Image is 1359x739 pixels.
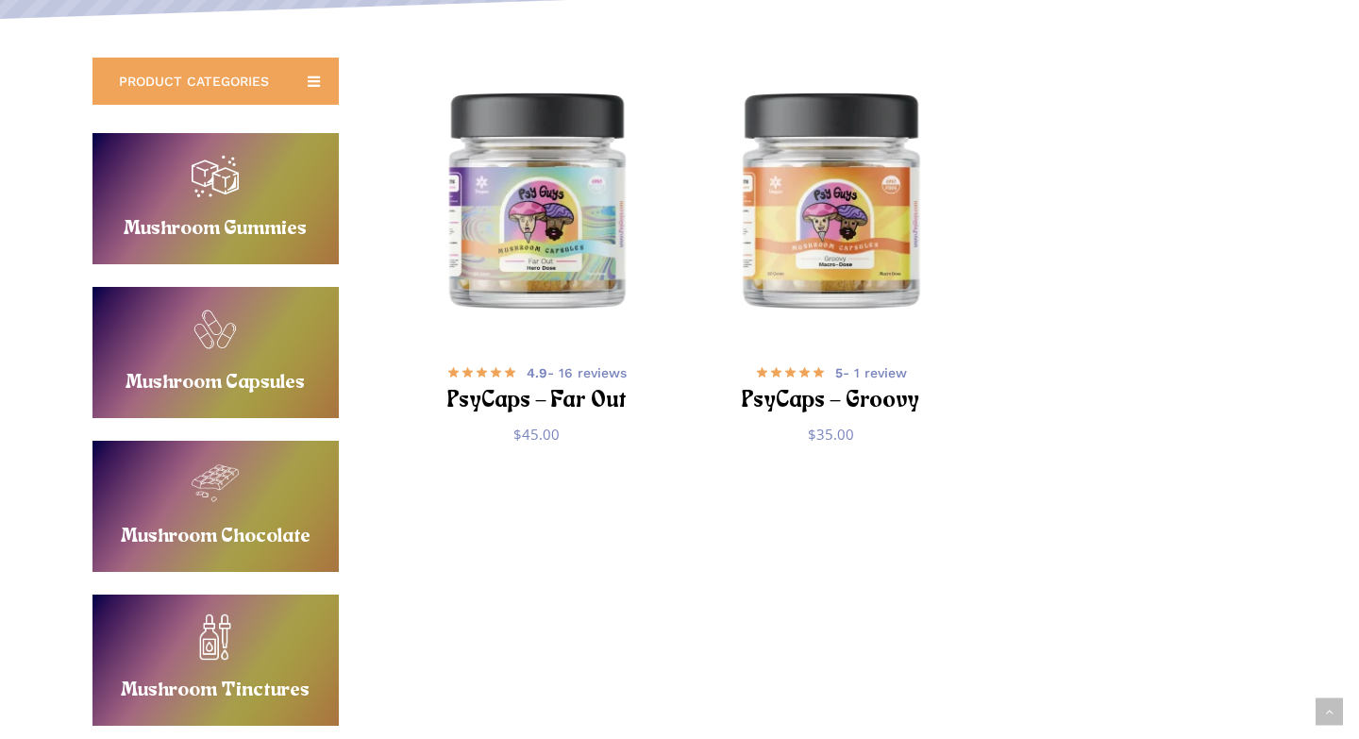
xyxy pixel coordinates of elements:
[399,61,676,338] a: PsyCaps - Far Out
[716,361,946,411] a: 5- 1 review PsyCaps – Groovy
[513,425,560,444] bdi: 45.00
[835,365,843,380] b: 5
[423,361,652,411] a: 4.9- 16 reviews PsyCaps – Far Out
[835,363,907,382] span: - 1 review
[716,384,946,419] h2: PsyCaps – Groovy
[513,425,522,444] span: $
[423,384,652,419] h2: PsyCaps – Far Out
[119,72,269,91] span: PRODUCT CATEGORIES
[808,425,816,444] span: $
[693,61,969,338] img: PsyCaps - Groovy
[527,365,547,380] b: 4.9
[808,425,854,444] bdi: 35.00
[527,363,627,382] span: - 16 reviews
[1316,698,1343,726] a: Back to top
[399,61,676,338] img: Psy Guys Mushroom Capsules, Hero Dose bottle
[92,58,339,105] a: PRODUCT CATEGORIES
